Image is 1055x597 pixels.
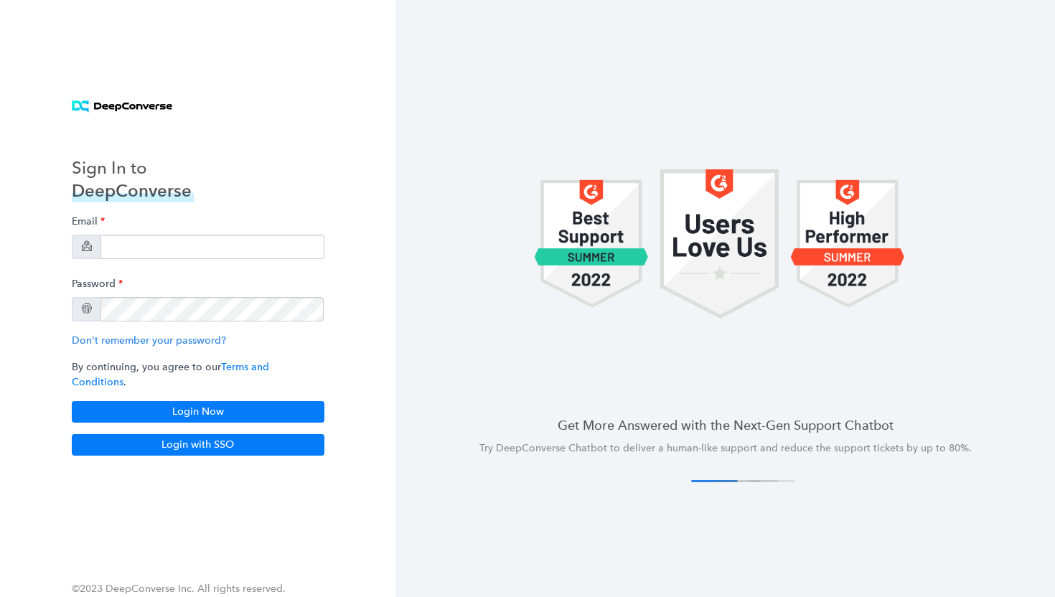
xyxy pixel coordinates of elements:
button: Login with SSO [72,434,324,456]
h4: Get More Answered with the Next-Gen Support Chatbot [430,416,1021,434]
img: carousel 1 [534,169,649,319]
a: Don't remember your password? [72,334,226,347]
button: 1 [691,480,738,482]
img: horizontal logo [72,100,173,113]
label: Password [72,271,123,297]
img: carousel 1 [660,169,779,319]
button: 2 [714,480,761,482]
span: ©2023 DeepConverse Inc. All rights reserved. [72,583,286,595]
button: 3 [731,480,778,482]
button: Login Now [72,401,324,423]
img: carousel 1 [790,169,905,319]
span: Try DeepConverse Chatbot to deliver a human-like support and reduce the support tickets by up to ... [479,442,972,454]
button: 4 [749,480,795,482]
h3: Sign In to [72,156,194,179]
a: Terms and Conditions [72,361,269,388]
h3: DeepConverse [72,179,194,202]
label: Email [72,208,105,235]
p: By continuing, you agree to our . [72,359,324,390]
